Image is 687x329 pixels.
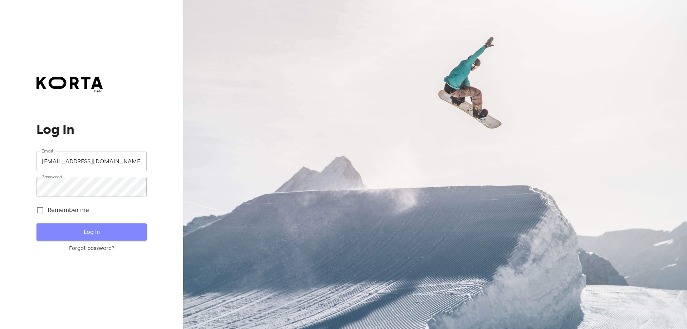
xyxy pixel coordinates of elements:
span: Log In [48,227,135,237]
span: beta [36,89,103,94]
a: Forgot password? [36,245,146,252]
span: Remember me [48,206,89,214]
a: beta [36,77,103,94]
img: Korta [36,77,103,89]
h1: Log In [36,122,146,137]
button: Log In [36,223,146,241]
